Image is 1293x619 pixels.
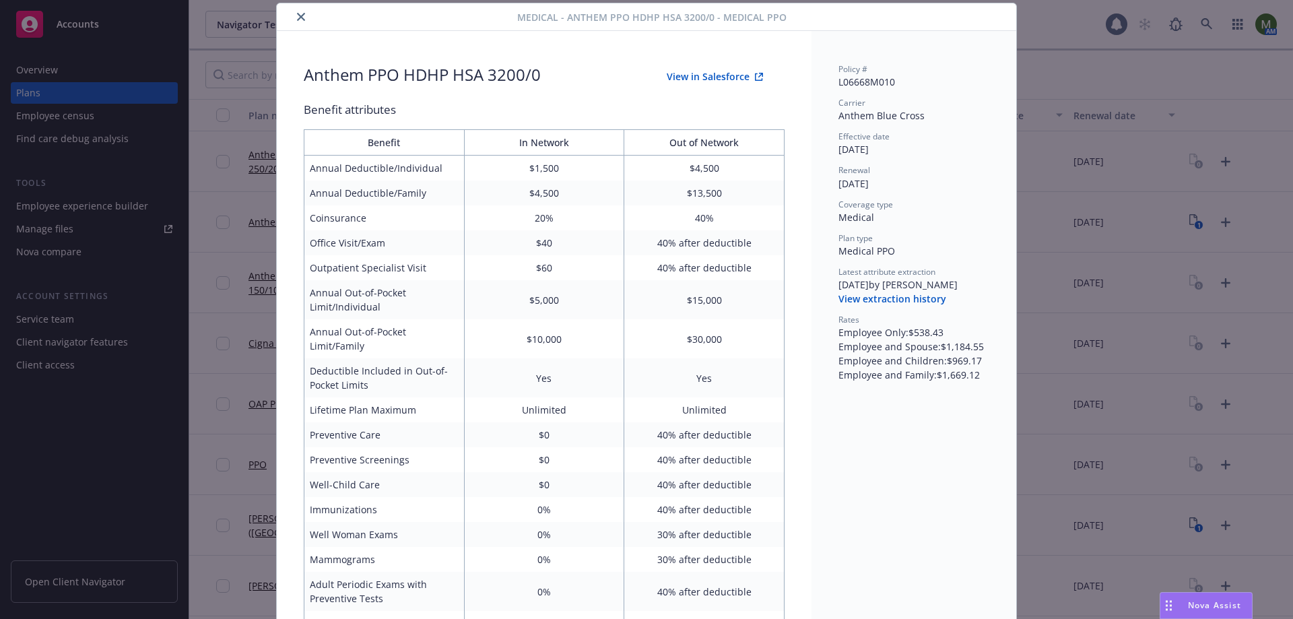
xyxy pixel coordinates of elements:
[304,101,785,119] div: Benefit attributes
[464,156,624,181] td: $1,500
[838,199,893,210] span: Coverage type
[464,181,624,205] td: $4,500
[838,108,989,123] div: Anthem Blue Cross
[838,210,989,224] div: Medical
[838,292,946,306] button: View extraction history
[464,472,624,497] td: $0
[304,447,465,472] td: Preventive Screenings
[624,447,785,472] td: 40% after deductible
[838,339,989,354] div: Employee and Spouse : $1,184.55
[304,280,465,319] td: Annual Out-of-Pocket Limit/Individual
[464,422,624,447] td: $0
[624,255,785,280] td: 40% after deductible
[1160,592,1253,619] button: Nova Assist
[838,232,873,244] span: Plan type
[464,230,624,255] td: $40
[464,319,624,358] td: $10,000
[624,572,785,611] td: 40% after deductible
[645,63,785,90] button: View in Salesforce
[304,255,465,280] td: Outpatient Specialist Visit
[304,472,465,497] td: Well-Child Care
[464,547,624,572] td: 0%
[304,230,465,255] td: Office Visit/Exam
[464,130,624,156] th: In Network
[838,131,890,142] span: Effective date
[838,354,989,368] div: Employee and Children : $969.17
[624,547,785,572] td: 30% after deductible
[624,156,785,181] td: $4,500
[838,97,865,108] span: Carrier
[838,63,867,75] span: Policy #
[624,181,785,205] td: $13,500
[624,397,785,422] td: Unlimited
[304,397,465,422] td: Lifetime Plan Maximum
[838,75,989,89] div: L06668M010
[464,205,624,230] td: 20%
[838,142,989,156] div: [DATE]
[464,397,624,422] td: Unlimited
[304,358,465,397] td: Deductible Included in Out-of-Pocket Limits
[624,522,785,547] td: 30% after deductible
[293,9,309,25] button: close
[464,358,624,397] td: Yes
[838,266,935,278] span: Latest attribute extraction
[838,176,989,191] div: [DATE]
[838,278,989,292] div: [DATE] by [PERSON_NAME]
[304,181,465,205] td: Annual Deductible/Family
[304,63,541,90] div: Anthem PPO HDHP HSA 3200/0
[304,547,465,572] td: Mammograms
[838,164,870,176] span: Renewal
[304,422,465,447] td: Preventive Care
[624,422,785,447] td: 40% after deductible
[464,447,624,472] td: $0
[624,130,785,156] th: Out of Network
[624,472,785,497] td: 40% after deductible
[304,156,465,181] td: Annual Deductible/Individual
[464,497,624,522] td: 0%
[838,314,859,325] span: Rates
[304,319,465,358] td: Annual Out-of-Pocket Limit/Family
[304,572,465,611] td: Adult Periodic Exams with Preventive Tests
[838,244,989,258] div: Medical PPO
[464,522,624,547] td: 0%
[304,522,465,547] td: Well Woman Exams
[624,230,785,255] td: 40% after deductible
[304,205,465,230] td: Coinsurance
[304,130,465,156] th: Benefit
[1188,599,1241,611] span: Nova Assist
[464,255,624,280] td: $60
[624,358,785,397] td: Yes
[624,319,785,358] td: $30,000
[624,205,785,230] td: 40%
[624,280,785,319] td: $15,000
[464,572,624,611] td: 0%
[464,280,624,319] td: $5,000
[1160,593,1177,618] div: Drag to move
[838,325,989,339] div: Employee Only : $538.43
[624,497,785,522] td: 40% after deductible
[517,10,787,24] span: Medical - Anthem PPO HDHP HSA 3200/0 - Medical PPO
[838,368,989,382] div: Employee and Family : $1,669.12
[304,497,465,522] td: Immunizations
